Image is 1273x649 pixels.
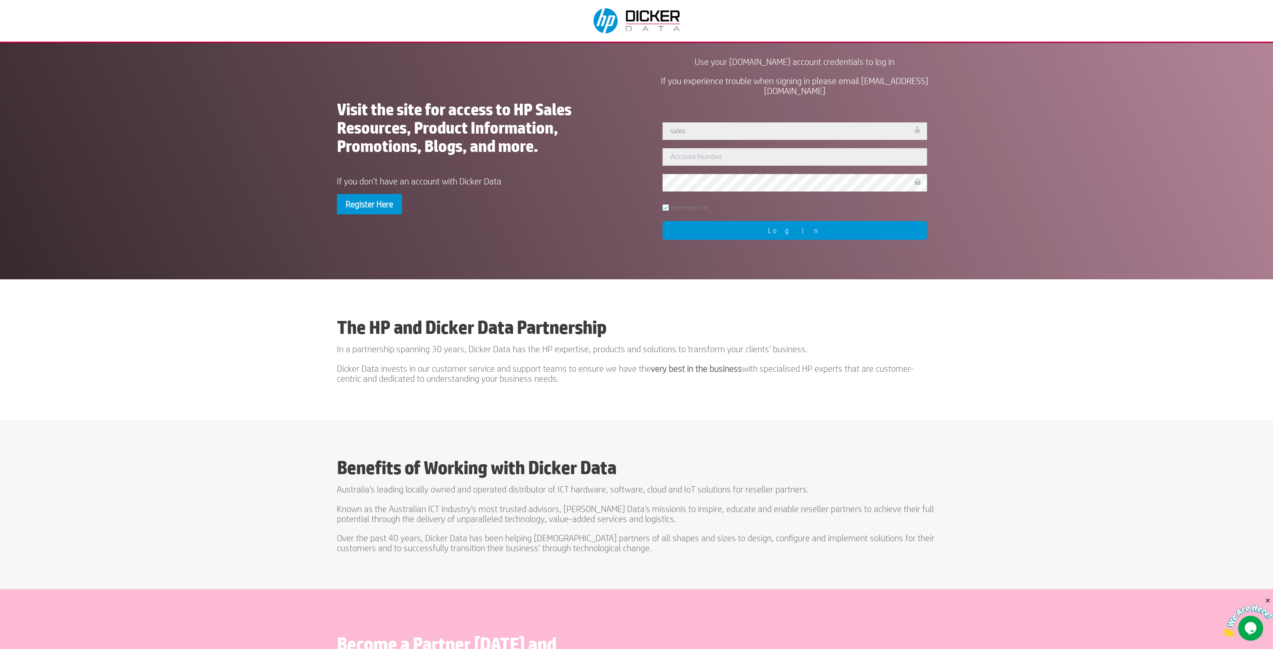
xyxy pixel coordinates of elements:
[337,363,914,383] span: with specialised HP experts that are customer-centric and dedicated to understanding your busines...
[695,57,894,67] span: Use your [DOMAIN_NAME] account credentials to log in
[1221,597,1273,637] iframe: chat widget
[663,122,927,140] input: Username
[337,316,606,338] b: The HP and Dicker Data Partnership
[661,76,928,96] span: If you experience trouble when signing in please email [EMAIL_ADDRESS][DOMAIN_NAME]
[337,504,934,524] span: is to inspire, educate and enable reseller partners to achieve their full potential through the d...
[588,4,687,37] img: Dicker Data & HP
[337,484,809,494] span: Australia’s leading locally owned and operated distributor of ICT hardware, software, cloud and I...
[337,363,651,373] span: Dicker Data invests in our customer service and support teams to ensure we have the
[337,457,616,478] b: Benefits of Working with Dicker Data
[337,344,807,354] span: In a partnership spanning 30 years, Dicker Data has the HP expertise, products and solutions to t...
[337,176,501,186] span: If you don’t have an account with Dicker Data
[663,148,927,166] input: Account Number
[337,100,620,159] h1: Visit the site for access to HP Sales Resources, Product Information, Promotions, Blogs, and more.
[663,204,707,211] label: Remember me
[337,194,402,214] a: Register Here
[663,221,927,240] input: Log In
[337,533,934,553] span: Over the past 40 years, Dicker Data has been helping [DEMOGRAPHIC_DATA] partners of all shapes an...
[651,363,742,373] b: very best in the business
[337,504,680,514] span: Known as the Australian ICT industry’s most trusted advisors, [PERSON_NAME] Data’s mission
